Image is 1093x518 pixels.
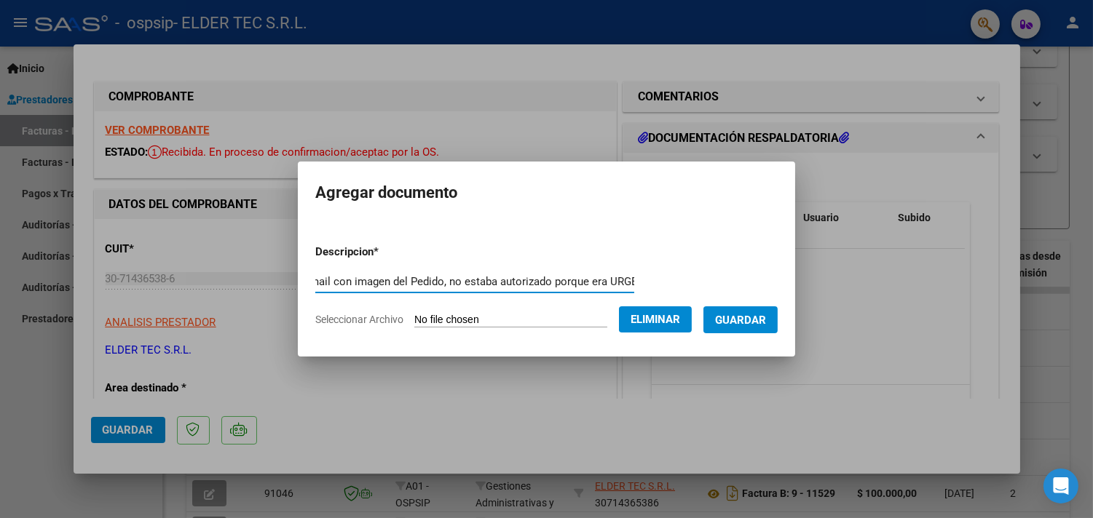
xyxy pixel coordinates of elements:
p: Descripcion [315,244,454,260]
button: Guardar [703,306,778,333]
span: Eliminar [631,313,680,326]
h2: Agregar documento [315,179,778,207]
span: Guardar [715,314,766,327]
div: Open Intercom Messenger [1043,469,1078,503]
span: Seleccionar Archivo [315,314,403,325]
button: Eliminar [619,306,692,332]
